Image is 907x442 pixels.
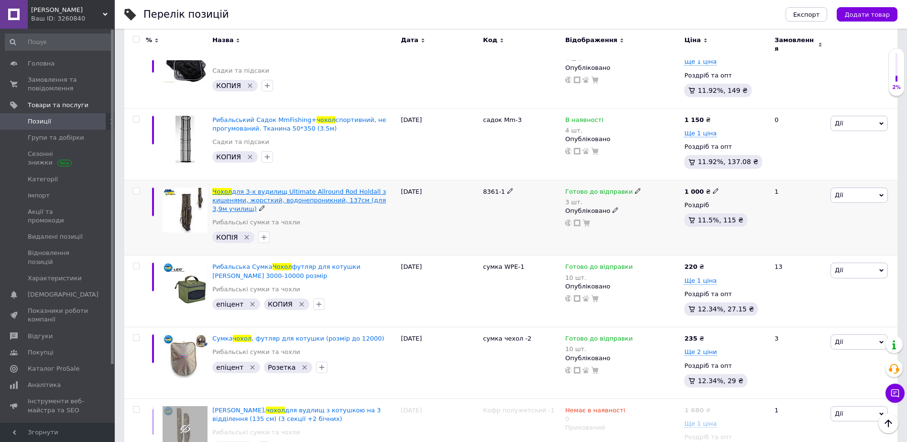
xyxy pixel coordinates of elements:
span: Ще 1 ціна [684,58,717,66]
span: Ще 1 ціна [684,130,717,137]
span: Товари та послуги [28,101,88,110]
span: Замовлення та повідомлення [28,76,88,93]
svg: Видалити мітку [249,364,256,371]
span: епіцент [216,364,243,371]
span: Рибальська Сумка [212,263,272,270]
div: Роздріб та опт [684,143,766,151]
img: Рыболовный Садок +чехол ,спортивный Садок из ткань не прорезиненный (40*50*350 (3.5м) [163,44,208,82]
span: футляр для котушки [PERSON_NAME] 3000-10000 розмір [212,263,361,279]
div: Опубліковано [565,207,679,215]
span: Дії [835,266,843,274]
span: 11.92%, 137.08 ₴ [698,158,758,166]
span: % [146,36,152,44]
a: Рибальські сумки та чохли [212,285,300,294]
div: 10 шт. [565,345,633,353]
div: [DATE] [398,37,481,109]
a: Садки та підсаки [212,138,269,146]
a: Садки та підсаки [212,66,269,75]
button: Експорт [786,7,828,22]
span: В наявності [565,116,603,126]
span: Категорії [28,175,58,184]
div: ₴ [684,116,710,124]
img: Чехол футляр для катушки (размер до 12000) [163,334,208,379]
b: 1 000 [684,188,704,195]
input: Пошук [5,33,113,51]
span: Назва [212,36,233,44]
div: [DATE] [398,327,481,399]
span: Ще 1 ціна [684,420,717,428]
span: Характеристики [28,274,82,283]
div: Роздріб [684,201,766,210]
div: 4 шт. [565,127,603,134]
div: [DATE] [398,108,481,180]
span: [DEMOGRAPHIC_DATA] [28,290,98,299]
span: КОПІЯ [216,233,238,241]
span: Замовлення [775,36,816,53]
span: Дії [835,120,843,127]
a: Рибальські сумки та чохли [212,428,300,437]
a: Чохолдля 3-х вудилищ Ultimate Allround Rod Holdall з кишенями, жорсткий, водонепроникний, 137см (... [212,188,386,212]
div: Перелік позицій [143,10,229,20]
button: Наверх [878,413,898,433]
span: Акції та промокоди [28,208,88,225]
span: Показники роботи компанії [28,307,88,324]
span: Сумка [212,335,232,342]
span: Групи та добірки [28,133,84,142]
span: 12.34%, 27.15 ₴ [698,305,754,313]
span: Ще 1 ціна [684,277,717,285]
span: Експорт [793,11,820,18]
span: КОПИЯ [216,153,241,161]
span: Інструменти веб-майстра та SEO [28,397,88,414]
span: 11.92%, 149 ₴ [698,87,747,94]
div: Опубліковано [565,354,679,363]
span: Ще 2 ціни [684,348,717,356]
svg: Видалити мітку [301,364,308,371]
span: Відображення [565,36,617,44]
div: Роздріб та опт [684,290,766,298]
div: Опубліковано [565,135,679,144]
span: Чохол [273,263,292,270]
span: чохол [266,407,285,414]
span: чохол [317,116,336,123]
span: Дії [835,410,843,417]
a: Рибальські сумки та чохли [212,218,300,227]
span: Немає в наявності [565,407,625,417]
a: Рибальський Садок MmFishing+чохолспортивний, не прогумований. Тканина 50*350 (3.5м) [212,116,386,132]
div: ₴ [684,334,704,343]
div: Опубліковано [565,64,679,72]
b: 1 150 [684,116,704,123]
span: Чохол [212,188,232,195]
div: ₴ [684,263,704,271]
span: КОПИЯ [216,82,241,89]
span: Сезонні знижки [28,150,88,167]
span: 8361-1 [483,188,505,195]
span: Відгуки [28,332,53,341]
a: Рибальські сумки та чохли [212,348,300,356]
span: чохол [233,335,252,342]
span: Готово до відправки [565,188,633,198]
div: 3 [769,327,828,399]
b: 235 [684,335,697,342]
span: сумка WPE-1 [483,263,524,270]
img: Чехол для 3-х удилищ Ultimate Allround Rod Holdall с карманами, жесткий, водонепроницаемый, 137см... [163,188,208,232]
div: 3 шт. [565,199,641,206]
span: Видалені позиції [28,232,83,241]
div: 2% [889,84,904,91]
svg: Видалити мітку [243,233,251,241]
span: Дії [835,191,843,199]
span: [PERSON_NAME], [212,407,266,414]
div: 1 [769,180,828,255]
a: [PERSON_NAME],чохолдля вудлищ з котушкою на 3 відділення (135 см) (3 секції +2 бічних) [212,407,381,422]
span: Покупці [28,348,54,357]
span: Аналітика [28,381,61,389]
span: Код [483,36,497,44]
svg: Видалити мітку [246,153,254,161]
img: Рыболовная Сумка Чехол футляр для катушки Leo 3000-10000 размер [163,263,208,305]
span: Додати товар [844,11,890,18]
div: ₴ [684,188,719,196]
span: Кофр полужетский -1 [483,407,554,414]
span: сумка чехол -2 [483,335,531,342]
span: Світ Приманки [31,6,103,14]
span: епіцент [216,300,243,308]
span: Розетка [268,364,295,371]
